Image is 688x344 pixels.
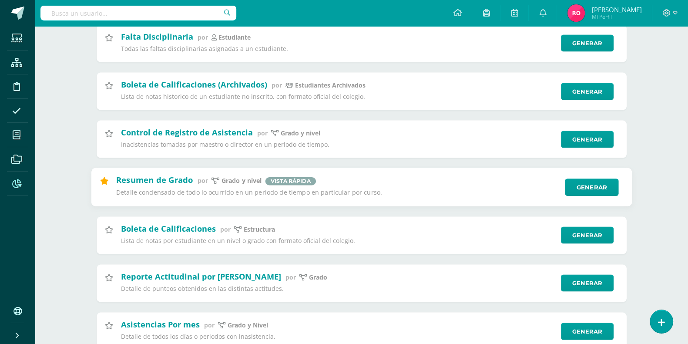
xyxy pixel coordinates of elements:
[561,131,614,148] a: Generar
[121,31,193,42] h2: Falta Disciplinaria
[561,227,614,244] a: Generar
[121,285,555,293] p: Detalle de punteos obtenidos en las distintas actitudes.
[218,34,251,41] p: estudiante
[121,93,555,101] p: Lista de notas historico de un estudiante no inscrito, con formato oficial del colegio.
[121,333,555,341] p: Detalle de todos los días o periodos con inasistencia.
[295,81,366,89] p: Estudiantes Archivados
[257,129,268,137] span: por
[121,45,555,53] p: Todas las faltas disciplinarias asignadas a un estudiante.
[197,177,208,185] span: por
[121,237,555,245] p: Lista de notas por estudiante en un nivel o grado con formato oficial del colegio.
[121,79,267,90] h2: Boleta de Calificaciones (Archivados)
[116,189,559,197] p: Detalle condensado de todo lo ocurrido en un período de tiempo en particular por curso.
[565,179,618,196] a: Generar
[198,33,208,41] span: por
[265,178,315,185] span: Vista rápida
[204,321,215,329] span: por
[561,35,614,52] a: Generar
[561,275,614,292] a: Generar
[116,175,192,185] h2: Resumen de Grado
[591,13,641,20] span: Mi Perfil
[121,271,281,282] h2: Reporte Actitudinal por [PERSON_NAME]
[121,319,200,330] h2: Asistencias Por mes
[228,321,268,329] p: Grado y Nivel
[221,177,262,185] p: grado y nivel
[121,127,253,138] h2: Control de Registro de Asistencia
[121,223,216,234] h2: Boleta de Calificaciones
[567,4,585,22] img: 9ed3ab4ddce8f95826e4430dc4482ce6.png
[220,225,231,233] span: por
[561,83,614,100] a: Generar
[272,81,282,89] span: por
[121,141,555,148] p: Inacistencias tomadas por maestro o director en un periodo de tiempo.
[281,129,320,137] p: grado y nivel
[309,273,327,281] p: Grado
[591,5,641,14] span: [PERSON_NAME]
[244,226,275,233] p: estructura
[40,6,236,20] input: Busca un usuario...
[561,323,614,340] a: Generar
[285,273,296,281] span: por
